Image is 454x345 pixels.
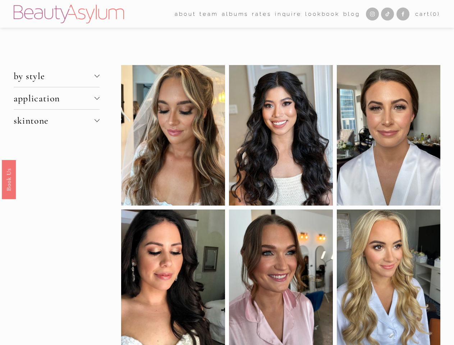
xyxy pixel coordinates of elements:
button: by style [14,65,100,87]
a: 0 items in cart [415,9,440,19]
a: TikTok [381,8,394,20]
img: Beauty Asylum | Bridal Hair &amp; Makeup Charlotte &amp; Atlanta [14,5,124,23]
span: ( ) [430,10,441,17]
a: Blog [343,8,360,19]
button: application [14,87,100,109]
span: about [175,9,196,19]
button: skintone [14,110,100,132]
span: by style [14,70,95,82]
span: skintone [14,115,95,126]
a: folder dropdown [200,8,218,19]
a: Rates [252,8,271,19]
a: Facebook [396,8,409,20]
span: application [14,93,95,104]
a: Book Us [2,160,16,199]
span: team [200,9,218,19]
a: Lookbook [305,8,340,19]
a: Inquire [275,8,302,19]
a: albums [222,8,248,19]
a: folder dropdown [175,8,196,19]
a: Instagram [366,8,379,20]
span: 0 [433,10,437,17]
